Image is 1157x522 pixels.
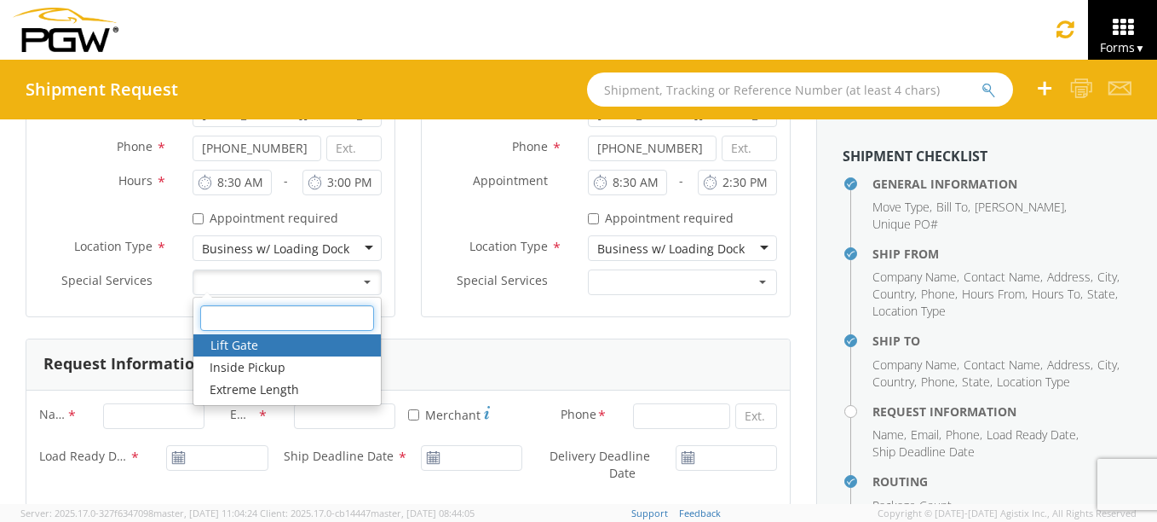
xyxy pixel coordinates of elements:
input: Appointment required [193,213,204,224]
span: Special Services [457,272,548,288]
li: , [921,286,958,303]
li: , [1047,269,1093,286]
h4: Shipment Request [26,80,178,99]
li: , [962,374,993,391]
input: Ext. [722,136,777,161]
input: Ext. [735,403,777,429]
h3: Request Information [43,356,204,373]
li: , [872,374,917,391]
span: Move Type [872,199,930,215]
label: Merchant [408,403,490,424]
span: Hours From [962,286,1025,302]
label: Appointment required [193,207,342,227]
span: Hours To [1032,286,1080,302]
span: State [962,374,990,390]
a: Extreme Length [193,379,381,401]
span: City [1097,357,1117,373]
span: - [284,172,288,188]
a: Feedback [679,507,721,519]
span: Copyright © [DATE]-[DATE] Agistix Inc., All Rights Reserved [878,507,1137,520]
h4: Ship From [872,247,1131,260]
h4: Routing [872,475,1131,488]
span: Ship Deadline Date [284,448,394,464]
span: Contact Name [964,269,1040,285]
span: master, [DATE] 08:44:05 [371,507,475,519]
span: Load Ready Date [987,426,1076,443]
label: Appointment required [588,207,737,227]
span: Country [872,286,914,302]
span: Forms [1100,39,1145,55]
a: Lift Gate [193,334,381,357]
span: Package Count [872,497,952,513]
li: , [872,286,917,303]
span: Company Name [872,357,957,373]
input: Shipment, Tracking or Reference Number (at least 4 chars) [587,72,1013,107]
li: , [936,199,970,216]
span: - [679,172,683,188]
span: Country [872,374,914,390]
span: Address [1047,357,1091,373]
li: , [872,199,932,216]
span: master, [DATE] 11:04:24 [153,507,257,519]
li: , [872,357,959,374]
strong: Shipment Checklist [843,147,987,165]
li: , [962,286,1027,303]
li: , [975,199,1067,216]
span: Ship Deadline Date [872,444,975,460]
li: , [1047,357,1093,374]
li: , [921,374,958,391]
span: Address [1047,269,1091,285]
li: , [872,269,959,286]
span: Unique PO# [872,216,938,232]
input: Ext. [326,136,382,161]
input: Merchant [408,409,419,420]
span: Location Type [997,374,1070,390]
a: Support [631,507,668,519]
div: Business w/ Loading Dock [202,241,349,258]
span: Location Type [74,238,153,254]
li: , [872,426,907,444]
img: pgw-form-logo-1aaa8060b1cc70fad034.png [13,8,118,52]
h4: General Information [872,177,1131,190]
li: , [987,426,1079,444]
li: , [1087,286,1118,303]
input: Appointment required [588,213,599,224]
span: Bill To [936,199,968,215]
span: Location Type [469,238,548,254]
span: Hours [118,172,153,188]
span: Company Name [872,269,957,285]
span: ▼ [1135,41,1145,55]
span: Phone [946,426,980,443]
div: Business w/ Loading Dock [597,241,745,258]
a: Inside Pickup [193,357,381,379]
span: Phone [561,406,596,426]
span: City [1097,269,1117,285]
li: , [946,426,982,444]
li: , [1097,269,1120,286]
span: Name [39,406,66,426]
span: Client: 2025.17.0-cb14447 [260,507,475,519]
span: Phone [512,138,548,154]
span: Delivery Deadline Date [550,448,650,481]
span: Name [872,426,904,443]
span: Special Services [61,272,153,288]
li: , [911,426,941,444]
span: Phone [117,138,153,154]
li: , [964,269,1043,286]
span: Email [911,426,939,443]
span: Location Type [872,303,946,319]
li: , [964,357,1043,374]
h4: Ship To [872,334,1131,347]
span: Server: 2025.17.0-327f6347098 [20,507,257,519]
span: Appointment [473,172,548,188]
li: , [1032,286,1083,303]
span: Contact Name [964,357,1040,373]
span: Phone [921,286,955,302]
li: , [1097,357,1120,374]
span: State [1087,286,1115,302]
span: Load Ready Date [39,448,130,467]
li: , [872,497,954,514]
span: [PERSON_NAME] [975,199,1064,215]
span: Email [230,406,257,426]
span: Phone [921,374,955,390]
